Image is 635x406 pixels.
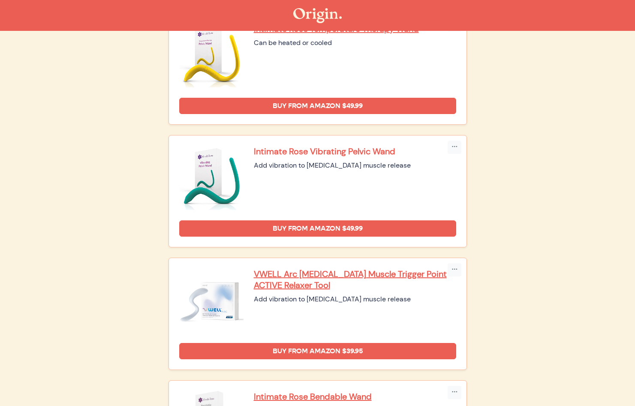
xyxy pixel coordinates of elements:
img: The Origin Shop [293,8,342,23]
div: Add vibration to [MEDICAL_DATA] muscle release [254,294,456,304]
a: Buy from Amazon $39.95 [179,343,456,359]
a: Intimate Rose Vibrating Pelvic Wand [254,146,456,157]
a: Buy from Amazon $49.99 [179,98,456,114]
div: Add vibration to [MEDICAL_DATA] muscle release [254,160,456,171]
a: VWELL Arc [MEDICAL_DATA] Muscle Trigger Point ACTIVE Relaxer Tool [254,268,456,291]
img: Intimate Rose Temperature Therapy Wand [179,23,244,87]
a: Intimate Rose Bendable Wand [254,391,456,402]
img: VWELL Arc Pelvic Floor Muscle Trigger Point ACTIVE Relaxer Tool [179,268,244,333]
div: Can be heated or cooled [254,38,456,48]
img: Intimate Rose Vibrating Pelvic Wand [179,146,244,210]
a: Buy from Amazon $49.99 [179,220,456,237]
